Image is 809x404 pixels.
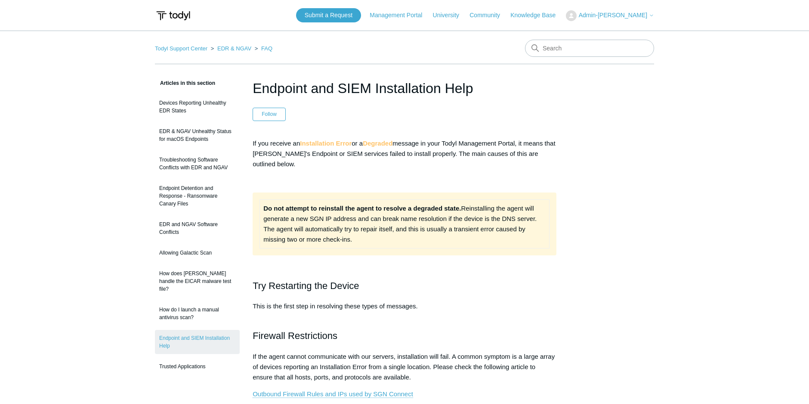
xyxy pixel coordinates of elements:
[263,205,461,212] strong: Do not attempt to reinstall the agent to resolve a degraded state.
[253,78,556,99] h1: Endpoint and SIEM Installation Help
[155,152,240,176] a: Troubleshooting Software Conflicts with EDR and NGAV
[155,80,215,86] span: Articles in this section
[155,8,191,24] img: Todyl Support Center Help Center home page
[363,140,392,147] strong: Degraded
[300,140,352,147] strong: Installation Error
[209,45,253,52] li: EDR & NGAV
[296,8,361,22] a: Submit a Request
[253,390,413,398] a: Outbound Firewall Rules and IPs used by SGN Connect
[253,278,556,293] h2: Try Restarting the Device
[155,95,240,119] a: Devices Reporting Unhealthy EDR States
[253,301,556,322] p: This is the first step in resolving these types of messages.
[155,45,207,52] a: Todyl Support Center
[261,45,272,52] a: FAQ
[370,11,431,20] a: Management Portal
[155,330,240,354] a: Endpoint and SIEM Installation Help
[155,265,240,297] a: How does [PERSON_NAME] handle the EICAR malware test file?
[469,11,509,20] a: Community
[155,301,240,326] a: How do I launch a manual antivirus scan?
[510,11,564,20] a: Knowledge Base
[155,245,240,261] a: Allowing Galactic Scan
[253,138,556,169] p: If you receive an or a message in your Todyl Management Portal, it means that [PERSON_NAME]'s End...
[155,45,209,52] li: Todyl Support Center
[155,180,240,212] a: Endpoint Detention and Response - Ransomware Canary Files
[566,10,654,21] button: Admin-[PERSON_NAME]
[217,45,251,52] a: EDR & NGAV
[253,45,272,52] li: FAQ
[260,199,550,248] td: Reinstalling the agent will generate a new SGN IP address and can break name resolution if the de...
[253,108,286,121] button: Follow Article
[253,351,556,382] p: If the agent cannot communicate with our servers, installation will fail. A common symptom is a l...
[525,40,654,57] input: Search
[155,216,240,240] a: EDR and NGAV Software Conflicts
[155,123,240,147] a: EDR & NGAV Unhealthy Status for macOS Endpoints
[155,358,240,375] a: Trusted Applications
[579,12,647,19] span: Admin-[PERSON_NAME]
[433,11,468,20] a: University
[253,328,556,343] h2: Firewall Restrictions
